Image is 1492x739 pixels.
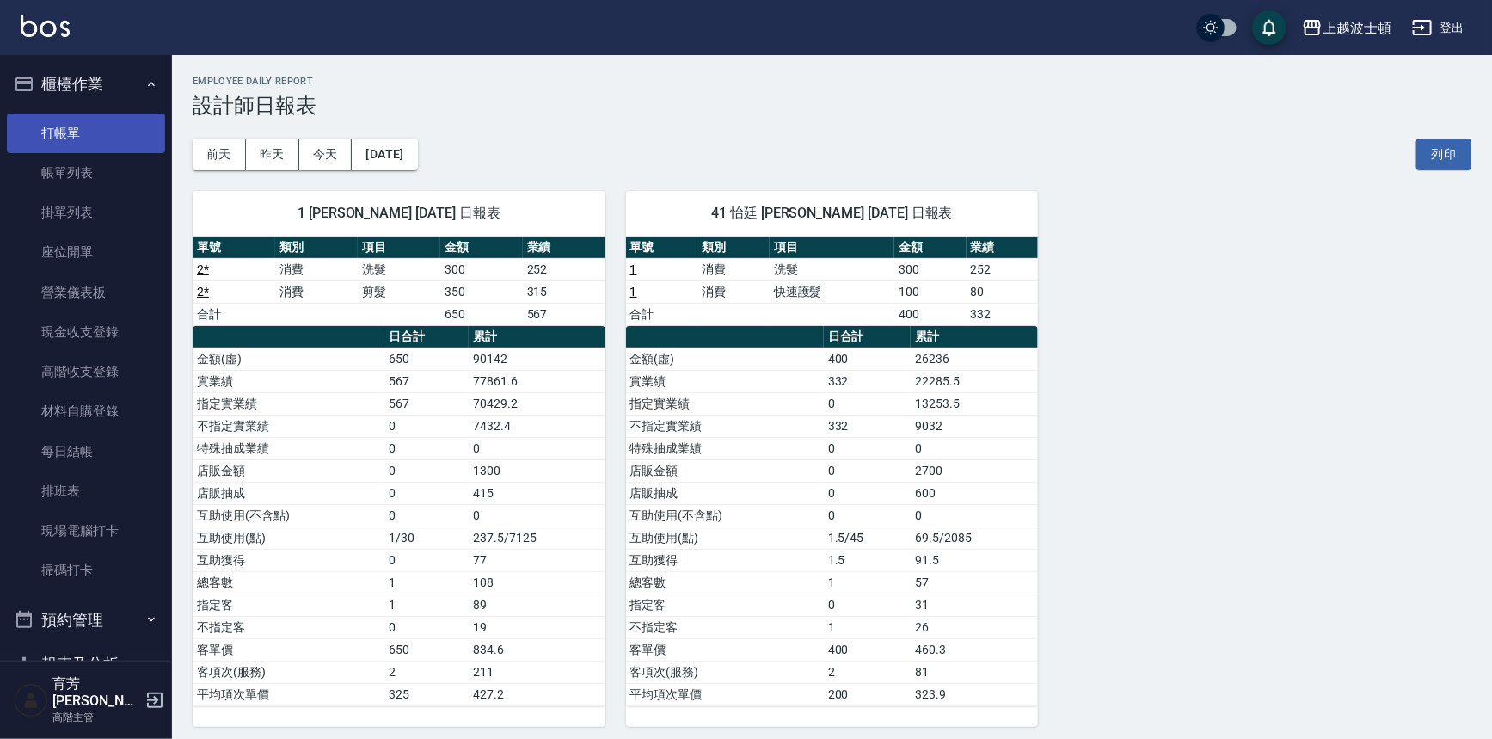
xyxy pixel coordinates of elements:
td: 0 [384,437,469,459]
td: 不指定實業績 [193,415,384,437]
td: 指定實業績 [193,392,384,415]
button: 前天 [193,139,246,170]
td: 0 [384,459,469,482]
td: 0 [384,415,469,437]
th: 金額 [440,237,523,259]
td: 26236 [911,348,1038,370]
td: 指定客 [626,594,824,616]
td: 店販抽成 [626,482,824,504]
th: 累計 [911,326,1038,348]
td: 332 [824,415,912,437]
a: 1 [630,285,637,299]
table: a dense table [626,237,1039,326]
td: 消費 [275,280,358,303]
td: 客單價 [626,638,824,661]
h3: 設計師日報表 [193,94,1471,118]
td: 415 [469,482,605,504]
h2: Employee Daily Report [193,76,1471,87]
td: 108 [469,571,605,594]
td: 互助使用(不含點) [626,504,824,527]
a: 打帳單 [7,114,165,153]
td: 剪髮 [358,280,440,303]
td: 0 [911,504,1038,527]
th: 業績 [523,237,605,259]
td: 300 [894,258,967,280]
td: 0 [469,437,605,459]
td: 0 [384,504,469,527]
div: 上越波士頓 [1323,17,1391,39]
td: 客單價 [193,638,384,661]
td: 81 [911,661,1038,683]
td: 100 [894,280,967,303]
span: 1 [PERSON_NAME] [DATE] 日報表 [213,205,585,222]
td: 400 [824,348,912,370]
td: 77 [469,549,605,571]
td: 合計 [626,303,698,325]
td: 客項次(服務) [626,661,824,683]
th: 業績 [967,237,1039,259]
td: 350 [440,280,523,303]
td: 不指定客 [193,616,384,638]
td: 650 [384,638,469,661]
td: 不指定客 [626,616,824,638]
td: 0 [384,482,469,504]
td: 237.5/7125 [469,527,605,549]
td: 洗髮 [358,258,440,280]
td: 合計 [193,303,275,325]
td: 9032 [911,415,1038,437]
td: 0 [911,437,1038,459]
td: 427.2 [469,683,605,705]
td: 消費 [697,280,770,303]
th: 類別 [697,237,770,259]
a: 現場電腦打卡 [7,511,165,551]
button: 登出 [1405,12,1471,44]
a: 座位開單 [7,232,165,272]
td: 2 [384,661,469,683]
span: 41 怡廷 [PERSON_NAME] [DATE] 日報表 [647,205,1018,222]
th: 金額 [894,237,967,259]
td: 0 [824,482,912,504]
td: 金額(虛) [626,348,824,370]
td: 1.5/45 [824,527,912,549]
h5: 育芳[PERSON_NAME] [52,675,140,710]
td: 1/30 [384,527,469,549]
td: 567 [523,303,605,325]
td: 19 [469,616,605,638]
td: 650 [440,303,523,325]
td: 1 [824,571,912,594]
a: 掃碼打卡 [7,551,165,590]
td: 平均項次單價 [193,683,384,705]
td: 252 [967,258,1039,280]
button: save [1252,10,1286,45]
td: 1 [384,594,469,616]
td: 總客數 [626,571,824,594]
button: 列印 [1416,139,1471,170]
td: 332 [967,303,1039,325]
td: 店販金額 [193,459,384,482]
td: 互助獲得 [193,549,384,571]
td: 店販金額 [626,459,824,482]
button: 昨天 [246,139,299,170]
td: 互助使用(點) [626,527,824,549]
td: 洗髮 [770,258,894,280]
td: 2 [824,661,912,683]
th: 單號 [626,237,698,259]
td: 13253.5 [911,392,1038,415]
th: 日合計 [824,326,912,348]
a: 現金收支登錄 [7,312,165,352]
td: 69.5/2085 [911,527,1038,549]
td: 1 [824,616,912,638]
td: 2700 [911,459,1038,482]
td: 400 [824,638,912,661]
table: a dense table [193,326,605,706]
a: 每日結帳 [7,432,165,471]
button: 今天 [299,139,353,170]
a: 掛單列表 [7,193,165,232]
td: 332 [824,370,912,392]
button: 上越波士頓 [1295,10,1398,46]
td: 80 [967,280,1039,303]
td: 323.9 [911,683,1038,705]
td: 總客數 [193,571,384,594]
a: 帳單列表 [7,153,165,193]
p: 高階主管 [52,710,140,725]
